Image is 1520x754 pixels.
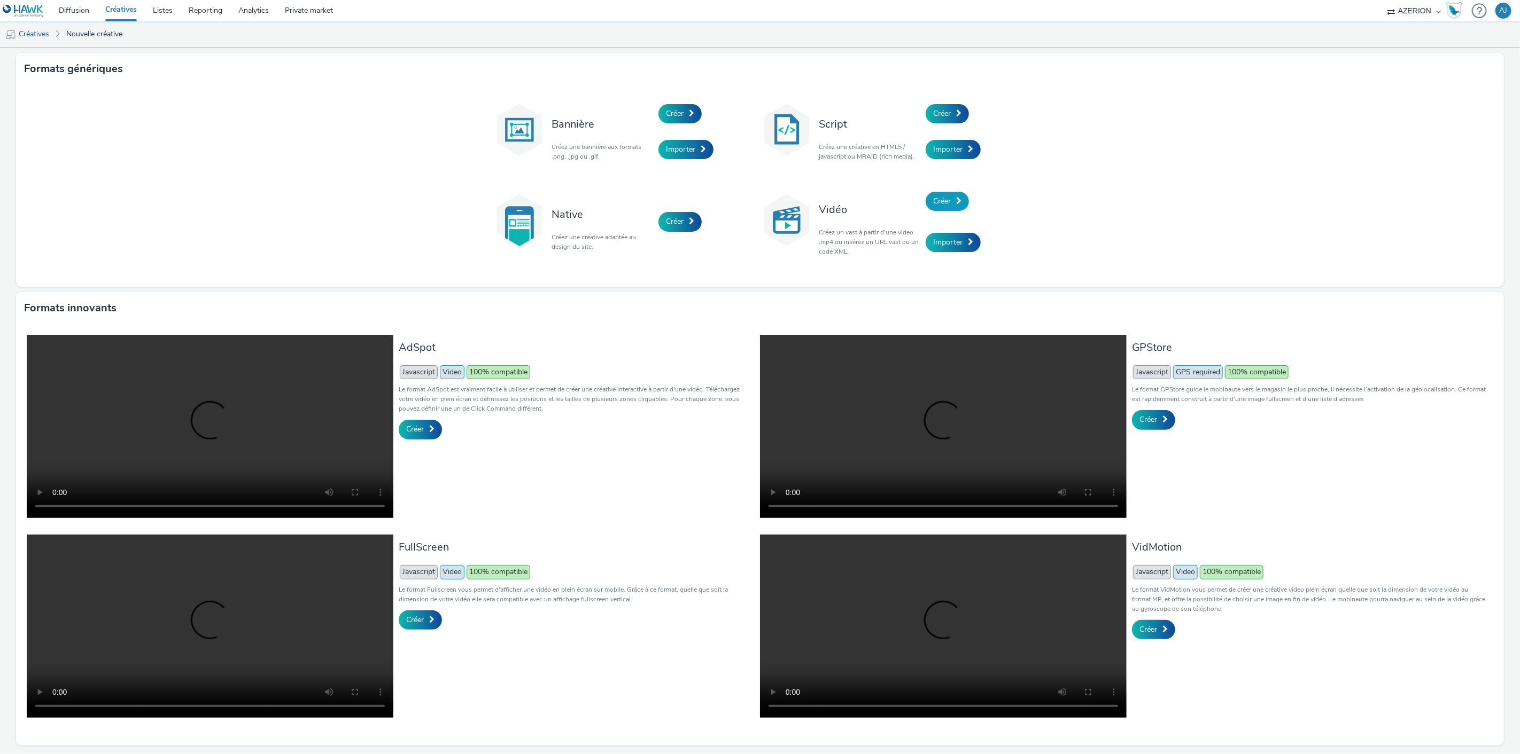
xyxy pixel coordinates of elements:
span: Créer [406,424,424,434]
div: AJ [1500,3,1508,19]
p: Le format VidMotion vous permet de créer une créative video plein écran quelle que soit la dimens... [1132,585,1488,614]
span: Video [1173,565,1198,579]
img: banner.svg [493,103,546,156]
img: undefined Logo [3,4,44,18]
h3: Bannière [552,117,653,131]
span: Javascript [1133,565,1171,579]
a: Créer [1132,410,1175,429]
span: Javascript [400,565,438,579]
img: video.svg [760,193,813,247]
a: Créer [658,104,702,123]
img: code.svg [760,103,813,156]
span: 100% compatible [467,365,530,379]
span: Importer [933,144,963,154]
span: 100% compatible [1200,565,1263,579]
span: Video [440,365,464,379]
span: Importer [933,237,963,247]
span: Créer [406,615,424,625]
span: 100% compatible [1225,365,1289,379]
a: Importer [658,140,714,159]
p: Le format Fullscreen vous permet d'afficher une vidéo en plein écran sur mobile. Grâce à ce forma... [399,585,755,604]
h3: Vidéo [819,202,920,217]
span: Créer [933,196,951,206]
span: Javascript [1133,365,1171,379]
a: Importer [926,233,981,252]
p: Créez un vast à partir d'une video .mp4 ou insérez un URL vast ou un code XML. [819,227,920,256]
a: Créer [399,610,442,630]
a: Importer [926,140,981,159]
h3: GPStore [1132,340,1488,355]
img: mobile [5,29,16,40]
a: Hawk Academy [1446,2,1467,19]
h3: AdSpot [399,340,755,355]
img: Hawk Academy [1446,2,1462,19]
span: Créer [1139,414,1157,425]
a: Créer [399,420,442,439]
p: Créez une créative en HTML5 / javascript ou MRAID (rich media). [819,142,920,161]
a: Créer [1132,620,1175,639]
h3: Formats génériques [24,61,123,77]
a: Créer [926,104,969,123]
a: Créer [658,212,702,231]
a: Créer [926,192,969,211]
p: Le format AdSpot est vraiment facile à utiliser et permet de créer une créative interactive à par... [399,384,755,413]
h3: Script [819,117,920,131]
span: 100% compatible [467,565,530,579]
p: Créez une créative adaptée au design du site. [552,232,653,252]
h3: FullScreen [399,540,755,554]
h3: Native [552,207,653,222]
span: Créer [1139,624,1157,634]
span: Importer [666,144,695,154]
span: Créer [666,216,684,226]
span: GPS required [1173,365,1223,379]
p: Le format GPStore guide le mobinaute vers le magasin le plus proche, il nécessite l’activation de... [1132,384,1488,404]
span: Créer [933,108,951,119]
img: native.svg [493,193,546,247]
p: Créez une bannière aux formats .png, .jpg ou .gif. [552,142,653,161]
span: Créer [666,108,684,119]
span: Javascript [400,365,438,379]
h3: VidMotion [1132,540,1488,554]
a: Nouvelle créative [61,21,128,47]
span: Video [440,565,464,579]
h3: Formats innovants [24,300,117,316]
